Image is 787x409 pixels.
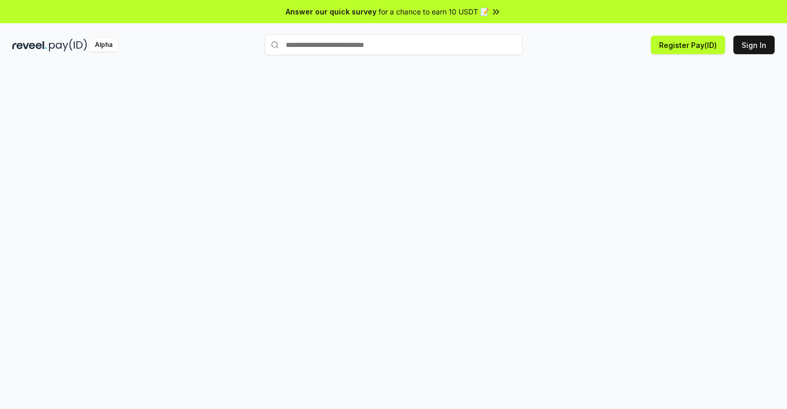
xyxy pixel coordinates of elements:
[651,36,725,54] button: Register Pay(ID)
[49,39,87,52] img: pay_id
[286,6,376,17] span: Answer our quick survey
[12,39,47,52] img: reveel_dark
[379,6,489,17] span: for a chance to earn 10 USDT 📝
[733,36,775,54] button: Sign In
[89,39,118,52] div: Alpha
